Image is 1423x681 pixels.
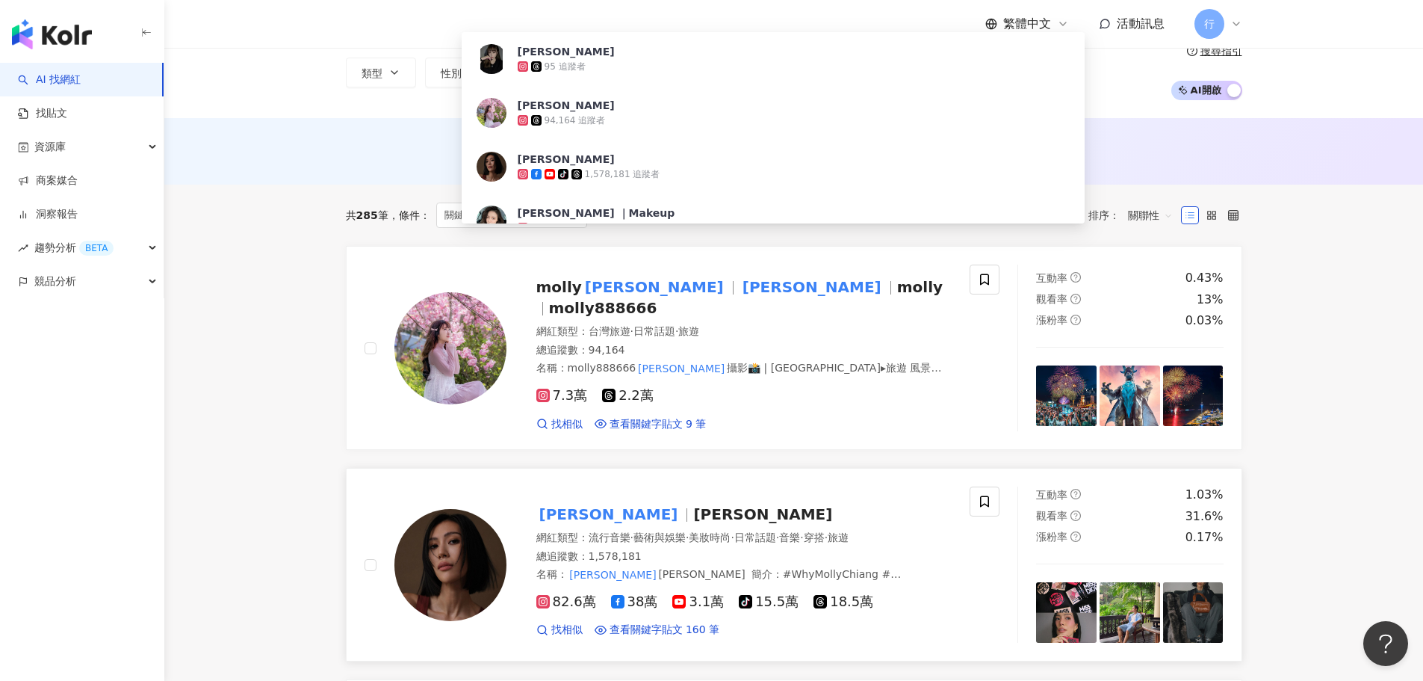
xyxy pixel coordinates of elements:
span: question-circle [1070,531,1081,542]
mark: [PERSON_NAME] [636,360,727,377]
span: 資源庫 [34,130,66,164]
span: 音樂 [779,531,800,543]
div: [PERSON_NAME] ｜Makeup [518,206,675,221]
span: 趨勢分析 [34,231,114,265]
span: 日常話題 [633,325,675,337]
div: 網紅類型 ： [536,531,952,546]
span: 名稱 ： [536,568,745,580]
span: 台灣旅遊 [589,325,630,337]
span: 15.5萬 [739,594,799,610]
span: 競品分析 [34,265,76,298]
span: #WhyMollyChiang # [783,568,902,580]
div: 總追蹤數 ： 94,164 [536,343,952,358]
img: post-image [1036,582,1097,643]
div: 共 筆 [346,209,388,221]
img: post-image [1036,366,1097,426]
span: 18.5萬 [813,594,873,610]
div: BETA [79,241,114,256]
div: 31.6% [1185,508,1224,525]
span: 關聯性 [1128,203,1173,227]
span: question-circle [1070,489,1081,499]
span: question-circle [1187,46,1197,56]
span: 藝術與娛樂 [633,531,686,543]
img: post-image [1163,366,1224,426]
span: 互動率 [1036,272,1067,284]
a: 查看關鍵字貼文 160 筆 [595,623,720,638]
span: 觀看率 [1036,293,1067,305]
span: 流行音樂 [589,531,630,543]
span: 旅遊 [828,531,849,543]
img: logo [12,19,92,49]
span: 查看關鍵字貼文 9 筆 [610,417,707,432]
span: 條件 ： [388,209,430,221]
span: · [630,325,633,337]
a: KOL Avatar[PERSON_NAME][PERSON_NAME]網紅類型：流行音樂·藝術與娛樂·美妝時尚·日常話題·音樂·穿搭·旅遊總追蹤數：1,578,181名稱：[PERSON_NA... [346,468,1242,662]
span: molly [536,278,582,296]
span: 漲粉率 [1036,531,1067,543]
img: KOL Avatar [477,98,506,128]
img: KOL Avatar [394,292,506,404]
span: · [776,531,779,543]
span: 美妝時尚 [689,531,731,543]
span: 名稱 ： [536,362,931,374]
img: KOL Avatar [477,152,506,182]
span: 82.6萬 [536,594,596,610]
div: 13% [1197,292,1224,308]
mark: [PERSON_NAME] [536,581,627,597]
iframe: Help Scout Beacon - Open [1363,621,1408,666]
span: · [800,531,803,543]
span: 285 [356,209,378,221]
span: molly888666 [568,362,636,374]
span: 活動訊息 [1117,16,1165,31]
span: 行 [1204,16,1215,32]
span: 38萬 [611,594,658,610]
span: question-circle [1070,294,1081,304]
a: 找相似 [536,623,583,638]
img: KOL Avatar [477,206,506,235]
span: molly [897,278,943,296]
div: 0.17% [1185,529,1224,546]
mark: [PERSON_NAME] [582,275,727,299]
mark: [PERSON_NAME] [568,567,659,583]
span: 類型 [362,67,382,79]
span: · [675,325,678,337]
span: question-circle [1070,315,1081,325]
a: 商案媒合 [18,173,78,188]
button: 性別 [425,58,495,87]
span: 繁體中文 [1003,16,1051,32]
div: [PERSON_NAME] [518,152,615,167]
span: question-circle [1070,272,1081,283]
span: · [630,531,633,543]
a: 找貼文 [18,106,67,121]
span: question-circle [1070,511,1081,521]
span: 關鍵字：[PERSON_NAME] [436,203,587,228]
span: 7.3萬 [536,388,588,404]
span: 漲粉率 [1036,314,1067,326]
span: rise [18,243,28,253]
span: molly888666 [549,299,657,317]
img: KOL Avatar [477,44,506,74]
div: 搜尋指引 [1200,45,1242,57]
mark: [PERSON_NAME] [740,275,884,299]
span: · [731,531,734,543]
span: 找相似 [551,417,583,432]
img: post-image [1100,366,1160,426]
a: KOL Avatarmolly[PERSON_NAME][PERSON_NAME]mollymolly888666網紅類型：台灣旅遊·日常話題·旅遊總追蹤數：94,164名稱：molly8886... [346,246,1242,450]
mark: [PERSON_NAME] [568,375,659,391]
div: 94,164 追蹤者 [545,114,606,127]
a: 查看關鍵字貼文 9 筆 [595,417,707,432]
div: 0.43% [1185,270,1224,286]
div: 0.03% [1185,312,1224,329]
a: 洞察報告 [18,207,78,222]
div: 1.03% [1185,487,1224,503]
span: 旅遊 [678,325,699,337]
img: post-image [1163,582,1224,643]
span: [PERSON_NAME] [693,505,832,523]
span: 互動率 [1036,489,1067,501]
div: [PERSON_NAME] [518,44,615,59]
div: 95 追蹤者 [545,61,586,73]
div: 總追蹤數 ： 1,578,181 [536,549,952,564]
span: 穿搭 [804,531,825,543]
div: 排序： [1088,203,1181,227]
a: searchAI 找網紅 [18,73,81,87]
